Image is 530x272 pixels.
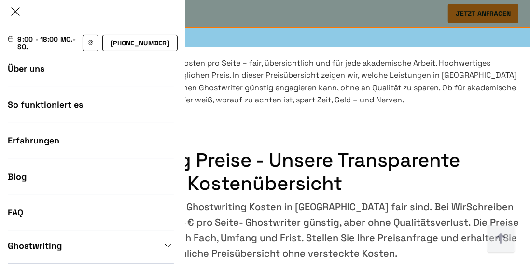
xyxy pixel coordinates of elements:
a: FAQ [8,207,23,218]
a: Email [83,35,98,51]
div: Unsere Preisübersicht zeigt, welche Ghostwriting Kosten in [GEOGRAPHIC_DATA] fair sind. Bei WirSc... [8,199,522,261]
img: Menu close [8,4,23,19]
span: [PHONE_NUMBER] [111,39,169,47]
h2: Ghostwriting Preise - Unsere transparente Kostenübersicht [8,149,522,195]
span: 35 € pro Seite [174,216,239,229]
a: Ghostwriting [8,240,174,252]
img: Schedule [8,35,14,42]
a: Blog [8,171,27,182]
img: Email [87,40,94,45]
a: [PHONE_NUMBER] [102,35,178,51]
img: button top [487,225,516,254]
a: Erfahrungen [8,135,59,146]
span: 9:00 - 18:00 Mo.-So. [17,35,78,51]
p: WirSchreiben bietet transparente Ghostwriter Kosten pro Seite – fair, übersichtlich und für jede ... [8,57,522,106]
a: Über uns [8,63,44,74]
a: So funktioniert es [8,99,83,110]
